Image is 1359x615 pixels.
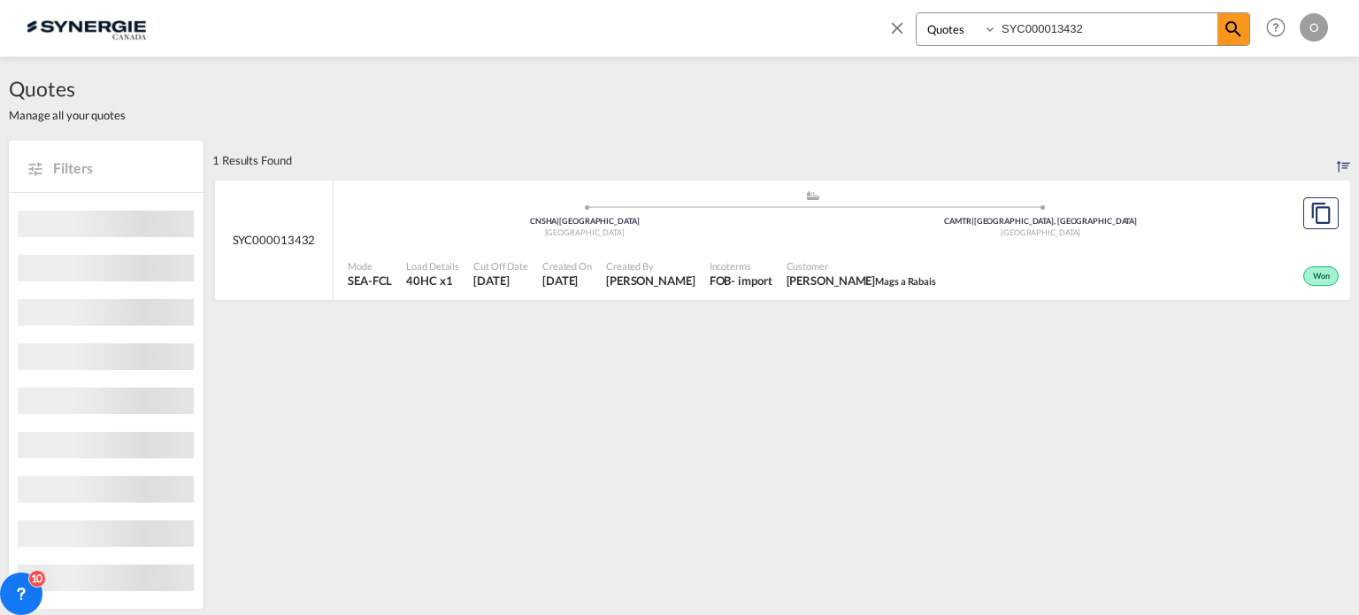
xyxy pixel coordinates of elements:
[473,273,528,288] span: 22 Jul 2025
[1313,271,1334,283] span: Won
[802,191,824,200] md-icon: assets/icons/custom/ship-fill.svg
[710,259,772,273] span: Incoterms
[557,216,559,226] span: |
[530,216,640,226] span: CNSHA [GEOGRAPHIC_DATA]
[606,259,695,273] span: Created By
[542,273,592,288] span: 22 Jul 2025
[348,273,392,288] span: SEA-FCL
[887,18,907,37] md-icon: icon-close
[1303,266,1339,286] div: Won
[997,13,1217,44] input: Enter Quotation Number
[710,273,772,288] div: FOB import
[348,259,392,273] span: Mode
[944,216,1137,226] span: CAMTR [GEOGRAPHIC_DATA], [GEOGRAPHIC_DATA]
[9,74,126,103] span: Quotes
[53,158,186,178] span: Filters
[1337,141,1350,180] div: Sort by: Created On
[1261,12,1300,44] div: Help
[875,275,936,287] span: Mags a Rabais
[1261,12,1291,42] span: Help
[971,216,974,226] span: |
[233,232,316,248] span: SYC000013432
[1223,19,1244,40] md-icon: icon-magnify
[606,273,695,288] span: Adriana Groposila
[1001,227,1080,237] span: [GEOGRAPHIC_DATA]
[215,181,1350,301] div: SYC000013432 assets/icons/custom/ship-fill.svgassets/icons/custom/roll-o-plane.svgOriginShanghai ...
[212,141,292,180] div: 1 Results Found
[1217,13,1249,45] span: icon-magnify
[1310,203,1332,224] md-icon: assets/icons/custom/copyQuote.svg
[731,273,772,288] div: - import
[542,259,592,273] span: Created On
[1300,13,1328,42] div: O
[545,227,625,237] span: [GEOGRAPHIC_DATA]
[710,273,732,288] div: FOB
[787,259,936,273] span: Customer
[9,107,126,123] span: Manage all your quotes
[406,273,459,288] span: 40HC x 1
[887,12,916,55] span: icon-close
[27,8,146,48] img: 1f56c880d42311ef80fc7dca854c8e59.png
[1303,197,1339,229] button: Copy Quote
[473,259,528,273] span: Cut Off Date
[406,259,459,273] span: Load Details
[787,273,936,288] span: Ludovic Leconte Mags a Rabais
